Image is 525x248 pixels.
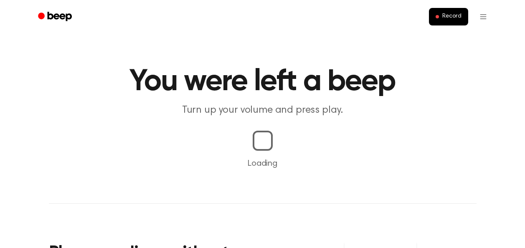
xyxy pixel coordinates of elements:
[102,104,423,117] p: Turn up your volume and press play.
[429,8,468,25] button: Record
[32,9,79,25] a: Beep
[49,67,477,97] h1: You were left a beep
[10,157,515,170] p: Loading
[473,7,493,27] button: Open menu
[442,13,461,20] span: Record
